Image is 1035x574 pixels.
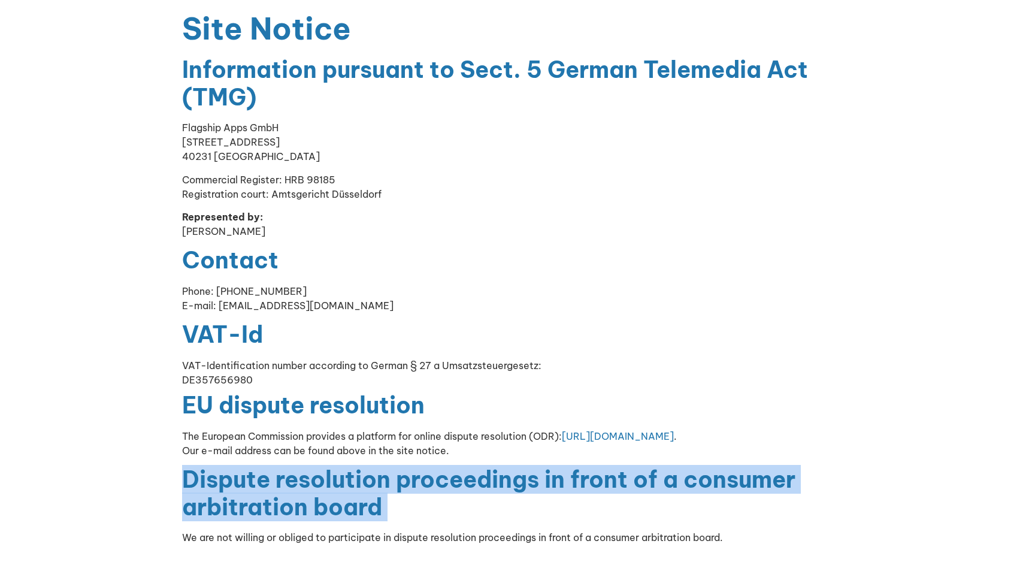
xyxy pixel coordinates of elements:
[182,210,853,238] p: [PERSON_NAME]
[182,429,853,458] p: The European Commission provides a platform for online dispute resolution (ODR): . Our e-mail add...
[182,11,853,47] h1: Site Notice
[182,247,853,274] h2: Contact
[182,56,853,111] h2: Information pursuant to Sect. 5 German Telemedia Act (TMG)
[182,530,853,545] p: We are not willing or obliged to participate in dispute resolution proceedings in front of a cons...
[182,173,853,201] p: Commercial Register: HRB 98185 Registration court: Amtsgericht Düsseldorf
[182,466,853,521] h2: Dispute resolution proceedings in front of a consumer arbitration board
[182,392,853,419] h2: EU dispute resolution
[182,211,263,223] strong: Represented by:
[182,120,853,164] p: Flagship Apps GmbH [STREET_ADDRESS] 40231 [GEOGRAPHIC_DATA]
[182,321,853,349] h2: VAT-Id
[182,358,853,387] div: VAT-Identification number according to German § 27 a Umsatzsteuergesetz: DE357656980
[182,284,853,313] p: Phone: [PHONE_NUMBER] E-mail: [EMAIL_ADDRESS][DOMAIN_NAME]
[562,430,674,442] a: [URL][DOMAIN_NAME]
